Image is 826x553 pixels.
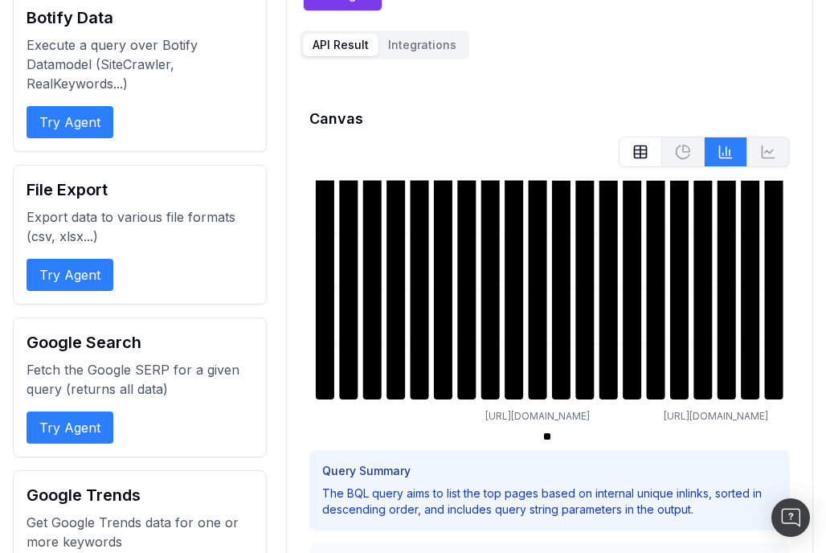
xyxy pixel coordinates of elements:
h2: Botify Data [27,6,253,29]
button: Try Agent [27,412,113,444]
h3: Query Summary [322,463,777,479]
h2: File Export [27,178,253,201]
button: Not available for current data [662,137,705,167]
button: Try Agent [27,106,113,138]
p: Execute a query over Botify Datamodel (SiteCrawler, RealKeywords...) [27,35,253,93]
tspan: [URL][DOMAIN_NAME] [485,410,590,422]
button: API Result [303,34,378,56]
p: Export data to various file formats (csv, xlsx...) [27,207,253,246]
tspan: [URL][DOMAIN_NAME] [664,410,768,422]
button: Try Agent [27,259,113,291]
button: Not available for current data [747,137,790,167]
h2: Canvas [309,108,790,130]
p: Fetch the Google SERP for a given query (returns all data) [27,360,253,399]
h2: Google Search [27,331,253,354]
h2: Google Trends [27,484,253,506]
button: BarChart [705,137,747,167]
div: Open Intercom Messenger [771,498,810,537]
button: Integrations [378,34,466,56]
p: Get Google Trends data for one or more keywords [27,513,253,551]
button: table [619,137,662,167]
p: The BQL query aims to list the top pages based on internal unique inlinks, sorted in descending o... [322,485,777,518]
